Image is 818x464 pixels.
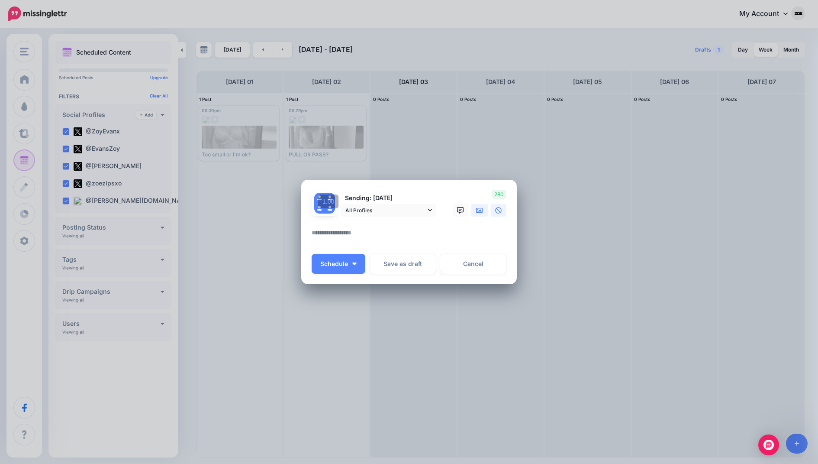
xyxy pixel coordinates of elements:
span: Schedule [320,261,348,267]
span: All Profiles [345,206,426,215]
button: Save as draft [370,254,436,274]
img: user_default_image.png [325,203,335,214]
a: All Profiles [341,204,436,217]
div: Open Intercom Messenger [758,435,779,455]
p: Sending: [DATE] [341,193,436,203]
img: user_default_image.png [314,203,325,214]
span: 280 [492,190,506,199]
img: user_default_image.png [314,193,325,203]
img: user_default_image.png [325,193,335,203]
img: arrow-down-white.png [352,263,357,265]
a: Cancel [440,254,506,274]
button: Schedule [312,254,365,274]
